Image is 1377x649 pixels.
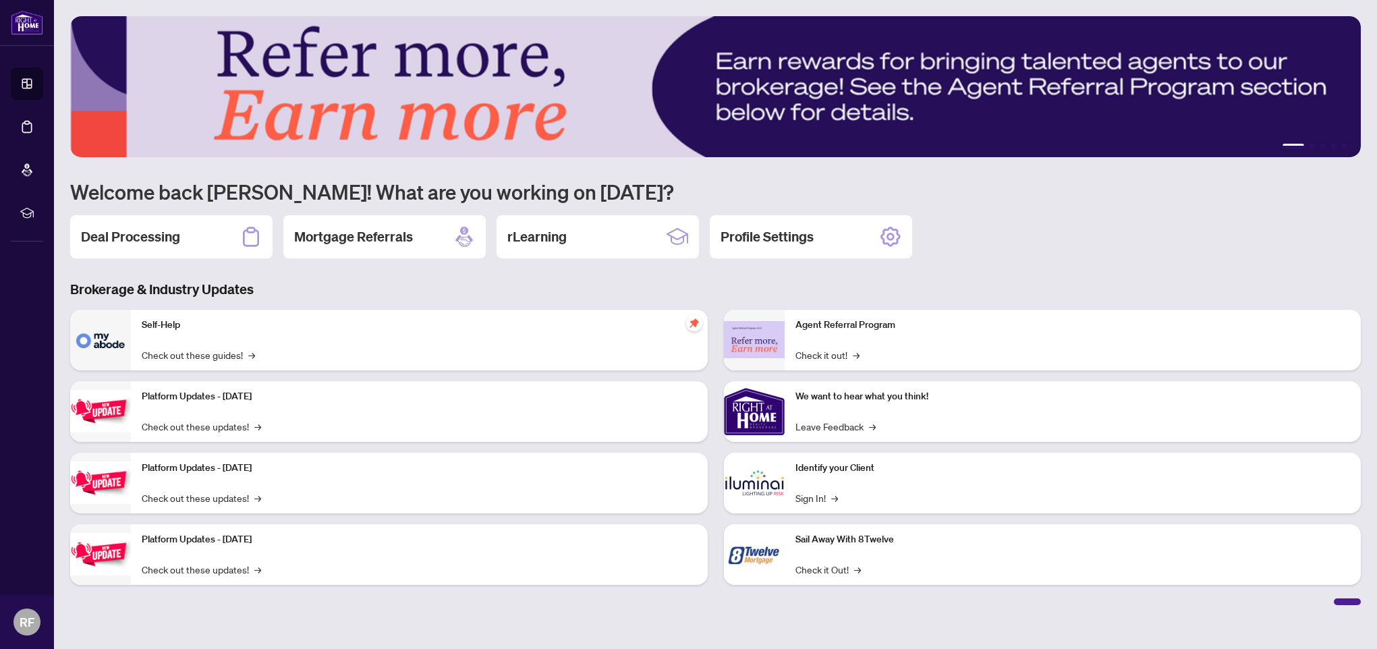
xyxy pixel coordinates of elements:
[1331,144,1337,149] button: 4
[1323,602,1364,642] button: Open asap
[142,419,261,434] a: Check out these updates!→
[70,16,1361,157] img: Slide 0
[869,419,876,434] span: →
[853,347,860,362] span: →
[854,562,861,577] span: →
[254,490,261,505] span: →
[1320,144,1326,149] button: 3
[831,490,838,505] span: →
[81,227,180,246] h2: Deal Processing
[1283,144,1304,149] button: 1
[254,562,261,577] span: →
[294,227,413,246] h2: Mortgage Referrals
[70,310,131,370] img: Self-Help
[20,613,34,631] span: RF
[142,389,697,404] p: Platform Updates - [DATE]
[70,461,131,504] img: Platform Updates - July 8, 2025
[724,453,785,513] img: Identify your Client
[724,381,785,442] img: We want to hear what you think!
[1310,144,1315,149] button: 2
[142,490,261,505] a: Check out these updates!→
[795,419,876,434] a: Leave Feedback→
[795,461,1351,476] p: Identify your Client
[142,347,255,362] a: Check out these guides!→
[70,280,1361,299] h3: Brokerage & Industry Updates
[142,562,261,577] a: Check out these updates!→
[724,524,785,585] img: Sail Away With 8Twelve
[721,227,814,246] h2: Profile Settings
[795,318,1351,333] p: Agent Referral Program
[254,419,261,434] span: →
[248,347,255,362] span: →
[795,347,860,362] a: Check it out!→
[142,318,697,333] p: Self-Help
[142,532,697,547] p: Platform Updates - [DATE]
[70,533,131,575] img: Platform Updates - June 23, 2025
[795,389,1351,404] p: We want to hear what you think!
[686,315,702,331] span: pushpin
[70,390,131,432] img: Platform Updates - July 21, 2025
[11,10,43,35] img: logo
[70,179,1361,204] h1: Welcome back [PERSON_NAME]! What are you working on [DATE]?
[795,532,1351,547] p: Sail Away With 8Twelve
[507,227,567,246] h2: rLearning
[1342,144,1347,149] button: 5
[142,461,697,476] p: Platform Updates - [DATE]
[795,490,838,505] a: Sign In!→
[795,562,861,577] a: Check it Out!→
[724,321,785,358] img: Agent Referral Program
